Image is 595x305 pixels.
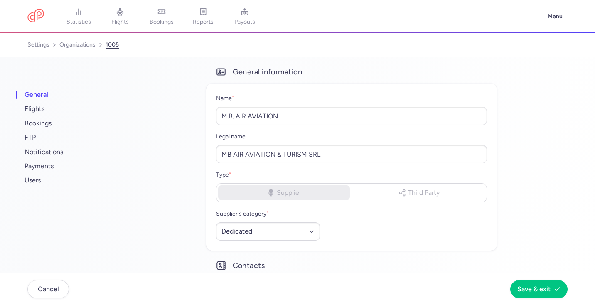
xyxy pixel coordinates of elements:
[27,280,69,298] button: Cancel
[99,7,141,26] a: flights
[20,102,123,116] button: flights
[20,130,123,145] button: FTP
[224,7,266,26] a: payouts
[111,18,129,26] span: flights
[38,285,59,293] span: Cancel
[27,38,49,52] a: settings
[20,173,123,187] button: users
[216,170,231,180] legend: Type
[20,116,123,130] button: bookings
[510,280,568,298] button: Save & exit
[58,7,99,26] a: statistics
[193,18,214,26] span: reports
[216,132,487,142] label: Legal name
[106,38,119,52] a: 1005
[543,9,568,25] button: Menu
[20,145,123,159] button: notifications
[234,18,255,26] span: payouts
[216,93,487,103] label: Name
[59,38,96,52] a: organizations
[206,67,497,77] h3: General information
[182,7,224,26] a: reports
[27,9,44,24] a: CitizenPlane red outlined logo
[20,88,123,102] button: general
[206,261,497,271] h3: Contacts
[216,209,320,219] label: Supplier's category
[216,107,487,125] input: Der Touristik, Gambia Experience...
[20,159,123,173] button: payments
[216,145,487,163] input: Optional name for legal purposes (invoices, ...)
[150,18,174,26] span: bookings
[66,18,91,26] span: statistics
[517,285,551,293] span: Save & exit
[141,7,182,26] a: bookings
